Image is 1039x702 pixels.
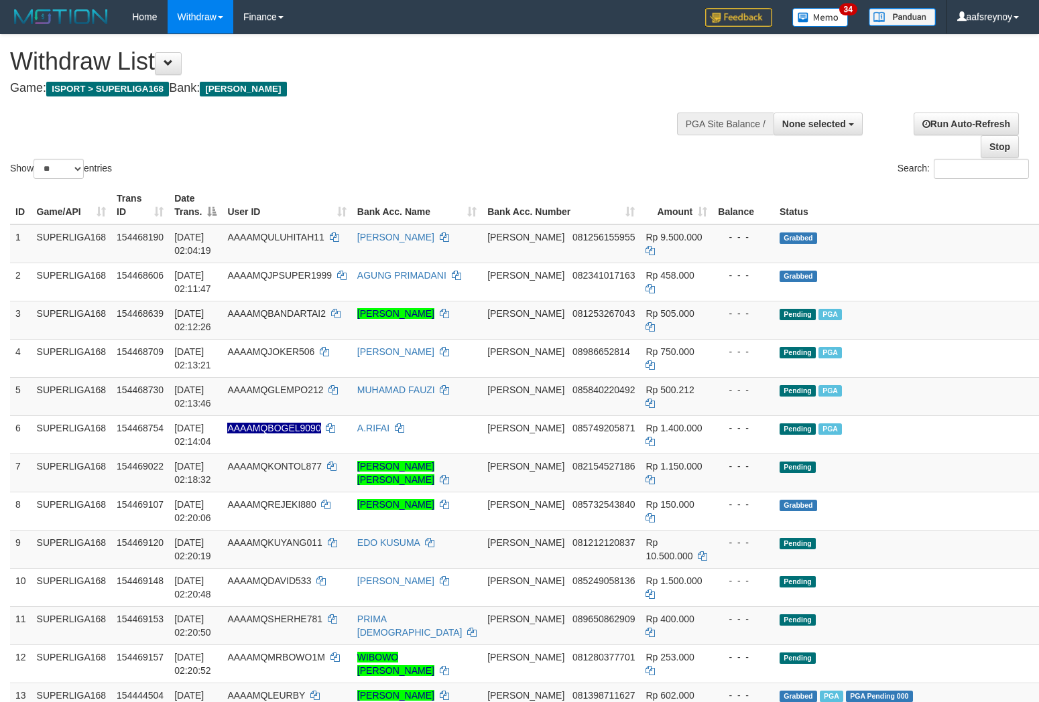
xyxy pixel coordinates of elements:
span: Pending [780,309,816,320]
span: Copy 085732543840 to clipboard [572,499,635,510]
div: - - - [718,383,769,397]
a: WIBOWO [PERSON_NAME] [357,652,434,676]
span: 154468190 [117,232,164,242]
span: [PERSON_NAME] [487,384,564,395]
div: PGA Site Balance / [677,113,774,135]
span: Marked by aafounsreynich [820,691,843,702]
th: Amount: activate to sort column ascending [640,186,713,224]
a: [PERSON_NAME] [357,346,434,357]
th: Game/API: activate to sort column ascending [32,186,112,224]
span: 154469107 [117,499,164,510]
span: Copy 081398711627 to clipboard [572,690,635,701]
th: Bank Acc. Name: activate to sort column ascending [352,186,482,224]
div: - - - [718,498,769,511]
div: - - - [718,536,769,549]
td: SUPERLIGA168 [32,224,112,263]
td: 9 [10,530,32,568]
span: Pending [780,576,816,587]
span: Pending [780,347,816,358]
td: 3 [10,301,32,339]
div: - - - [718,460,769,473]
input: Search: [934,159,1029,179]
div: - - - [718,650,769,664]
span: Copy 085749205871 to clipboard [572,423,635,433]
div: - - - [718,612,769,626]
span: 154469148 [117,575,164,586]
span: 34 [839,3,857,15]
span: AAAAMQREJEKI880 [227,499,316,510]
span: [DATE] 02:13:46 [174,384,211,409]
a: [PERSON_NAME] [357,499,434,510]
span: Rp 500.212 [646,384,694,395]
span: Marked by aafheankoy [818,385,842,397]
span: Marked by aafheankoy [818,423,842,435]
span: [DATE] 02:11:47 [174,270,211,294]
td: SUPERLIGA168 [32,453,112,492]
td: 1 [10,224,32,263]
span: [PERSON_NAME] [487,346,564,357]
span: AAAAMQULUHITAH11 [227,232,324,242]
span: [PERSON_NAME] [487,461,564,472]
span: Copy 081253267043 to clipboard [572,308,635,319]
span: [PERSON_NAME] [487,270,564,281]
span: 154469157 [117,652,164,662]
span: [PERSON_NAME] [487,690,564,701]
span: 154468754 [117,423,164,433]
span: Copy 082341017163 to clipboard [572,270,635,281]
th: Balance [713,186,774,224]
span: AAAAMQGLEMPO212 [227,384,323,395]
span: Rp 10.500.000 [646,537,692,561]
span: 154468730 [117,384,164,395]
a: AGUNG PRIMADANI [357,270,446,281]
span: [DATE] 02:20:19 [174,537,211,561]
span: Rp 1.150.000 [646,461,702,472]
div: - - - [718,689,769,702]
span: Copy 089650862909 to clipboard [572,614,635,624]
span: Marked by aafheankoy [818,309,842,320]
span: [PERSON_NAME] [487,614,564,624]
div: - - - [718,421,769,435]
span: Copy 08986652814 to clipboard [572,346,630,357]
span: [PERSON_NAME] [487,499,564,510]
select: Showentries [34,159,84,179]
a: Stop [981,135,1019,158]
td: SUPERLIGA168 [32,339,112,377]
td: 10 [10,568,32,606]
span: AAAAMQLEURBY [227,690,305,701]
span: Copy 081280377701 to clipboard [572,652,635,662]
td: 11 [10,606,32,644]
a: PRIMA [DEMOGRAPHIC_DATA] [357,614,463,638]
td: 7 [10,453,32,492]
span: Rp 1.500.000 [646,575,702,586]
img: MOTION_logo.png [10,7,112,27]
span: Pending [780,385,816,397]
td: SUPERLIGA168 [32,606,112,644]
span: AAAAMQKONTOL877 [227,461,322,472]
span: Rp 458.000 [646,270,694,281]
td: SUPERLIGA168 [32,263,112,301]
span: 154468639 [117,308,164,319]
td: SUPERLIGA168 [32,492,112,530]
div: - - - [718,230,769,244]
span: Rp 505.000 [646,308,694,319]
button: None selected [774,113,863,135]
span: AAAAMQKUYANG011 [227,537,322,548]
th: Date Trans.: activate to sort column descending [169,186,222,224]
span: Copy 085840220492 to clipboard [572,384,635,395]
span: [DATE] 02:04:19 [174,232,211,256]
td: SUPERLIGA168 [32,530,112,568]
span: Copy 085249058136 to clipboard [572,575,635,586]
td: 6 [10,415,32,453]
a: [PERSON_NAME] [357,690,434,701]
span: [PERSON_NAME] [487,423,564,433]
a: [PERSON_NAME] [357,575,434,586]
span: PGA Pending [846,691,913,702]
span: ISPORT > SUPERLIGA168 [46,82,169,96]
span: Rp 400.000 [646,614,694,624]
span: Grabbed [780,691,817,702]
span: [PERSON_NAME] [200,82,286,96]
span: 154468709 [117,346,164,357]
td: 8 [10,492,32,530]
td: 5 [10,377,32,415]
td: SUPERLIGA168 [32,568,112,606]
